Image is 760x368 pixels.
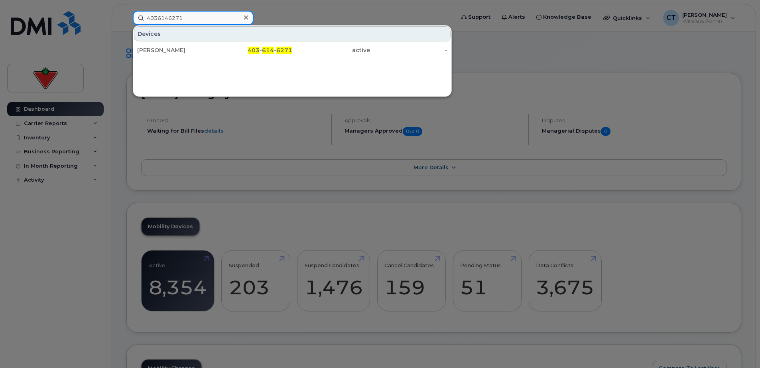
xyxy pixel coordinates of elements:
div: - [370,46,448,54]
div: [PERSON_NAME] [137,46,215,54]
div: Devices [134,26,451,41]
div: active [292,46,370,54]
span: 403 [248,47,260,54]
span: 6271 [276,47,292,54]
a: [PERSON_NAME]403-614-6271active- [134,43,451,57]
div: - - [215,46,293,54]
span: 614 [262,47,274,54]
